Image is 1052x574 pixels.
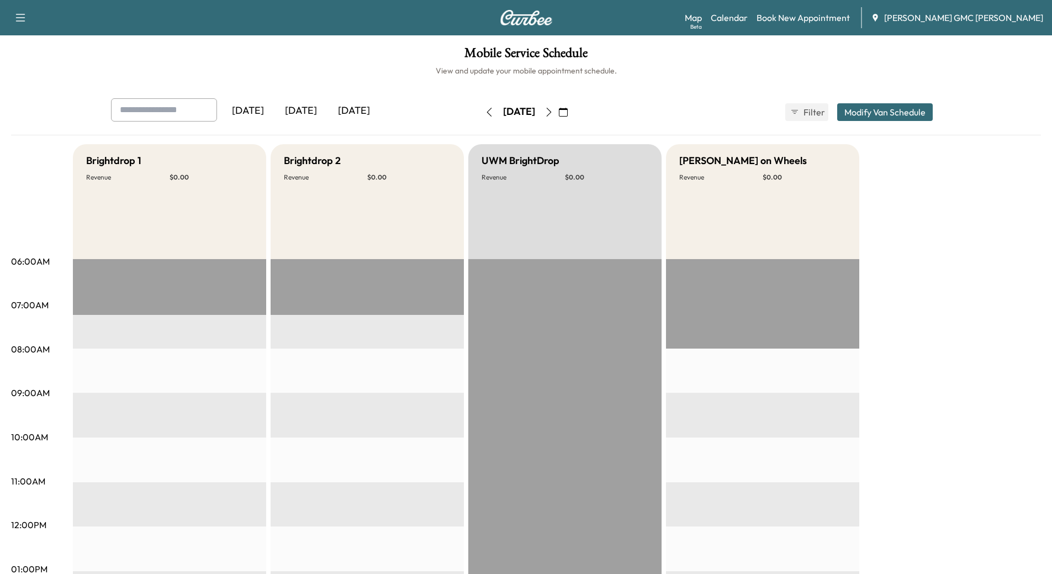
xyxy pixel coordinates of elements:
div: Beta [690,23,702,31]
div: [DATE] [327,98,380,124]
h1: Mobile Service Schedule [11,46,1041,65]
span: Filter [803,106,823,119]
p: 08:00AM [11,343,50,356]
a: Book New Appointment [757,11,850,24]
p: Revenue [482,173,565,182]
img: Curbee Logo [500,10,553,25]
h5: Brightdrop 1 [86,153,141,168]
h6: View and update your mobile appointment schedule. [11,65,1041,76]
p: 10:00AM [11,430,48,444]
h5: [PERSON_NAME] on Wheels [679,153,807,168]
button: Filter [785,103,828,121]
p: $ 0.00 [367,173,451,182]
span: [PERSON_NAME] GMC [PERSON_NAME] [884,11,1043,24]
p: $ 0.00 [170,173,253,182]
p: Revenue [284,173,367,182]
p: $ 0.00 [763,173,846,182]
div: [DATE] [274,98,327,124]
p: Revenue [86,173,170,182]
div: [DATE] [503,105,535,119]
div: [DATE] [221,98,274,124]
h5: Brightdrop 2 [284,153,341,168]
a: MapBeta [685,11,702,24]
a: Calendar [711,11,748,24]
p: 06:00AM [11,255,50,268]
p: Revenue [679,173,763,182]
button: Modify Van Schedule [837,103,933,121]
p: 09:00AM [11,386,50,399]
p: 07:00AM [11,298,49,312]
p: 11:00AM [11,475,45,488]
p: $ 0.00 [565,173,648,182]
h5: UWM BrightDrop [482,153,559,168]
p: 12:00PM [11,518,46,531]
